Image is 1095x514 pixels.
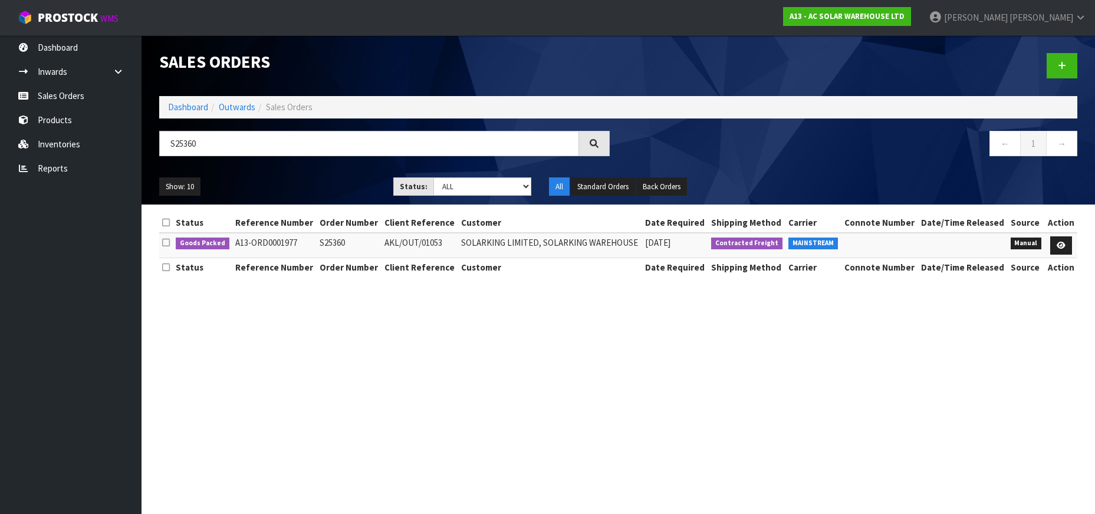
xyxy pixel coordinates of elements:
[785,258,841,277] th: Carrier
[841,258,918,277] th: Connote Number
[382,258,458,277] th: Client Reference
[785,213,841,232] th: Carrier
[1020,131,1047,156] a: 1
[38,10,98,25] span: ProStock
[1008,213,1045,232] th: Source
[918,213,1008,232] th: Date/Time Released
[168,101,208,113] a: Dashboard
[1045,258,1078,277] th: Action
[317,258,382,277] th: Order Number
[790,11,905,21] strong: A13 - AC SOLAR WAREHOUSE LTD
[549,177,570,196] button: All
[173,258,232,277] th: Status
[918,258,1008,277] th: Date/Time Released
[944,12,1008,23] span: [PERSON_NAME]
[627,131,1078,160] nav: Page navigation
[642,258,708,277] th: Date Required
[571,177,635,196] button: Standard Orders
[1009,12,1073,23] span: [PERSON_NAME]
[317,233,382,258] td: S25360
[219,101,255,113] a: Outwards
[400,182,428,192] strong: Status:
[176,238,229,249] span: Goods Packed
[788,238,838,249] span: MAINSTREAM
[317,213,382,232] th: Order Number
[458,213,642,232] th: Customer
[159,131,579,156] input: Search sales orders
[458,233,642,258] td: SOLARKING LIMITED, SOLARKING WAREHOUSE
[266,101,313,113] span: Sales Orders
[1011,238,1042,249] span: Manual
[642,213,708,232] th: Date Required
[1045,213,1078,232] th: Action
[100,13,119,24] small: WMS
[232,213,317,232] th: Reference Number
[232,233,317,258] td: A13-ORD0001977
[645,237,670,248] span: [DATE]
[382,233,458,258] td: AKL/OUT/01053
[708,213,785,232] th: Shipping Method
[989,131,1021,156] a: ←
[841,213,918,232] th: Connote Number
[173,213,232,232] th: Status
[232,258,317,277] th: Reference Number
[159,53,610,72] h1: Sales Orders
[159,177,200,196] button: Show: 10
[711,238,782,249] span: Contracted Freight
[1008,258,1045,277] th: Source
[636,177,687,196] button: Back Orders
[458,258,642,277] th: Customer
[18,10,32,25] img: cube-alt.png
[382,213,458,232] th: Client Reference
[1046,131,1077,156] a: →
[708,258,785,277] th: Shipping Method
